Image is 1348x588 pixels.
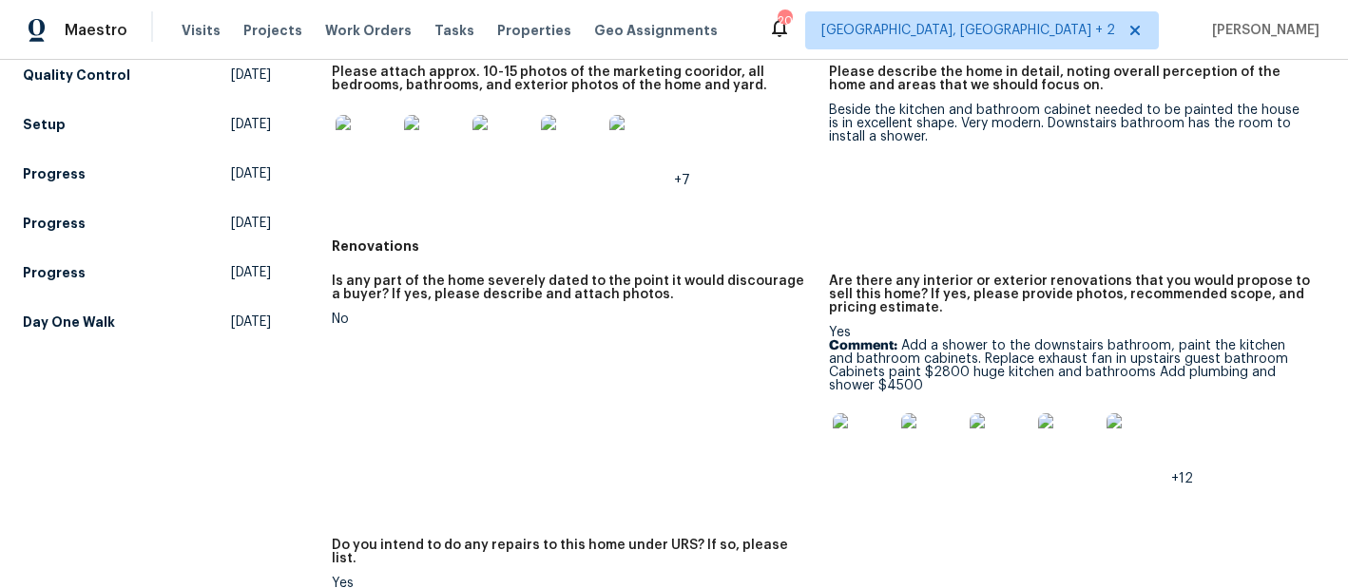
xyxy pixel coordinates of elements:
[829,275,1310,314] h5: Are there any interior or exterior renovations that you would propose to sell this home? If yes, ...
[23,263,86,282] h5: Progress
[829,339,1310,392] p: Add a shower to the downstairs bathroom, paint the kitchen and bathroom cabinets. Replace exhaust...
[231,313,271,332] span: [DATE]
[231,214,271,233] span: [DATE]
[829,326,1310,485] div: Yes
[1204,21,1319,40] span: [PERSON_NAME]
[23,256,271,290] a: Progress[DATE]
[332,66,813,92] h5: Please attach approx. 10-15 photos of the marketing cooridor, all bedrooms, bathrooms, and exteri...
[829,66,1310,92] h5: Please describe the home in detail, noting overall perception of the home and areas that we shoul...
[829,339,897,352] b: Comment:
[1171,472,1193,485] span: +12
[23,206,271,240] a: Progress[DATE]
[434,24,474,37] span: Tasks
[674,174,690,187] span: +7
[23,214,86,233] h5: Progress
[332,237,1325,256] h5: Renovations
[23,66,130,85] h5: Quality Control
[23,157,271,191] a: Progress[DATE]
[821,21,1115,40] span: [GEOGRAPHIC_DATA], [GEOGRAPHIC_DATA] + 2
[231,164,271,183] span: [DATE]
[231,115,271,134] span: [DATE]
[182,21,221,40] span: Visits
[332,539,813,565] h5: Do you intend to do any repairs to this home under URS? If so, please list.
[594,21,718,40] span: Geo Assignments
[231,263,271,282] span: [DATE]
[325,21,412,40] span: Work Orders
[778,11,791,30] div: 20
[23,313,115,332] h5: Day One Walk
[23,58,271,92] a: Quality Control[DATE]
[23,107,271,142] a: Setup[DATE]
[332,275,813,301] h5: Is any part of the home severely dated to the point it would discourage a buyer? If yes, please d...
[829,104,1310,143] div: Beside the kitchen and bathroom cabinet needed to be painted the house is in excellent shape. Ver...
[65,21,127,40] span: Maestro
[231,66,271,85] span: [DATE]
[332,313,813,326] div: No
[243,21,302,40] span: Projects
[23,115,66,134] h5: Setup
[23,164,86,183] h5: Progress
[23,305,271,339] a: Day One Walk[DATE]
[497,21,571,40] span: Properties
